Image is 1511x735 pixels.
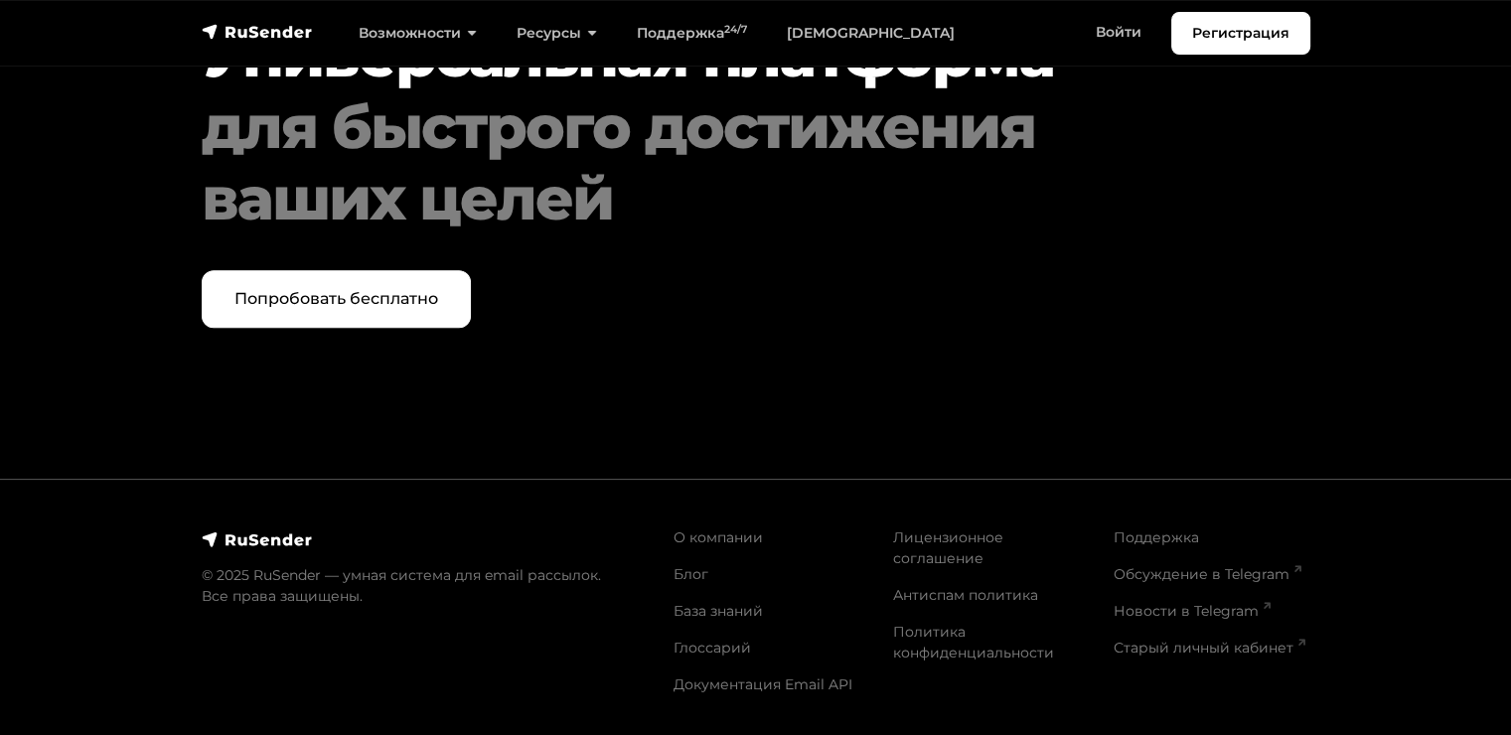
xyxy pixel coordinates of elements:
[767,13,975,54] a: [DEMOGRAPHIC_DATA]
[202,565,650,607] p: © 2025 RuSender — умная система для email рассылок. Все права защищены.
[1114,528,1199,546] a: Поддержка
[202,22,313,42] img: RuSender
[339,13,497,54] a: Возможности
[674,528,763,546] a: О компании
[1076,12,1161,53] a: Войти
[1114,639,1305,657] a: Старый личный кабинет
[497,13,617,54] a: Ресурсы
[674,675,852,693] a: Документация Email API
[893,586,1038,604] a: Антиспам политика
[1114,565,1301,583] a: Обсуждение в Telegram
[1171,12,1310,55] a: Регистрация
[724,23,747,36] sup: 24/7
[674,602,763,620] a: База знаний
[893,623,1054,661] a: Политика конфиденциальности
[202,270,471,328] a: Попробовать бесплатно
[893,528,1003,567] a: Лицензионное соглашение
[674,639,751,657] a: Глоссарий
[202,20,1216,234] h2: Универсальная платформа
[1114,602,1271,620] a: Новости в Telegram
[202,91,1216,234] div: для быстрого достижения ваших целей
[674,565,708,583] a: Блог
[617,13,767,54] a: Поддержка24/7
[202,529,313,549] img: RuSender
